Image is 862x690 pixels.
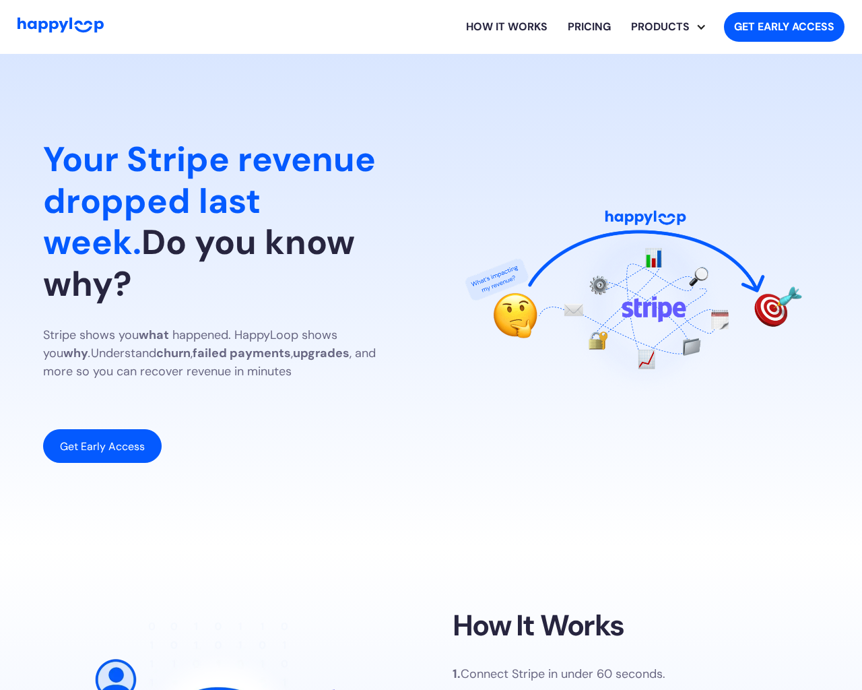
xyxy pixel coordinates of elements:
a: Go to Home Page [18,18,104,36]
strong: what [139,327,169,343]
div: Explore HappyLoop use cases [621,5,713,49]
a: Learn how HappyLoop works [456,5,558,49]
a: View HappyLoop pricing plans [558,5,621,49]
strong: 1. [453,666,461,682]
div: PRODUCTS [631,5,713,49]
a: Get Early Access [43,429,162,463]
img: HappyLoop Logo [18,18,104,33]
strong: upgrades [293,345,350,361]
em: . [88,345,91,361]
strong: churn [156,345,191,361]
strong: failed payments [193,345,291,361]
a: Get started with HappyLoop [724,12,844,42]
div: PRODUCTS [621,19,700,35]
span: Your Stripe revenue dropped last week. [43,137,376,265]
h1: Do you know why? [43,139,409,305]
strong: why [63,345,88,361]
p: Stripe shows you happened. HappyLoop shows you Understand , , , and more so you can recover reven... [43,326,407,381]
h2: How It Works [453,608,624,644]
